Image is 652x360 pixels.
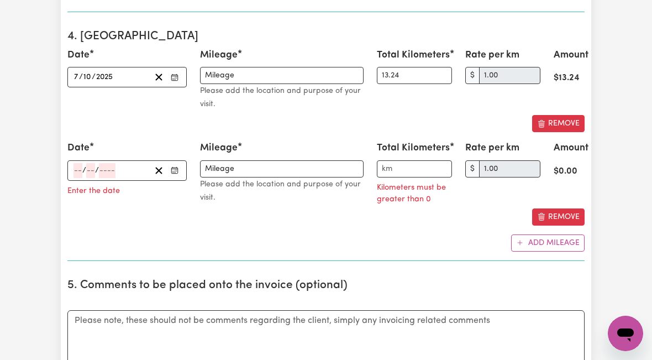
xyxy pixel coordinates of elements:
input: km [377,160,452,178]
input: km [377,67,452,84]
button: Enter the date [167,70,182,85]
h2: 5. Comments to be placed onto the invoice (optional) [67,279,585,293]
input: 0.00 [479,160,540,178]
strong: $ 0.00 [554,167,577,176]
label: Amount [554,48,588,62]
input: Add the location and purpose of your visit [200,160,364,178]
label: Mileage [200,141,238,155]
strong: $ 13.24 [554,74,580,82]
button: Clear date [150,70,167,85]
input: Add the location and purpose of your visit [200,67,364,84]
span: / [92,72,96,82]
label: Total Kilometers [377,48,450,62]
span: $ [465,160,480,178]
label: Total Kilometers [377,141,450,155]
small: Please add the location and purpose of your visit. [200,180,361,202]
label: Mileage [200,48,238,62]
span: / [82,166,86,175]
input: -- [83,70,92,85]
span: / [79,72,83,82]
label: Rate per km [465,141,519,155]
input: -- [73,163,82,178]
h2: 4. [GEOGRAPHIC_DATA] [67,30,585,44]
button: Add mileage [511,234,585,252]
button: Enter the date [167,163,182,178]
label: Amount [554,141,588,155]
input: -- [86,163,95,178]
small: Please add the location and purpose of your visit. [200,87,361,108]
label: Date [67,48,90,62]
label: Rate per km [465,48,519,62]
span: / [95,166,99,175]
input: -- [73,70,79,85]
button: Remove this mileage entry [532,115,585,132]
iframe: Button to launch messaging window [608,316,643,351]
input: 0.00 [479,67,540,84]
label: Date [67,141,90,155]
input: ---- [99,163,115,178]
button: Remove this mileage entry [532,208,585,226]
p: Enter the date [67,185,120,197]
p: Kilometers must be greater than 0 [377,182,452,206]
button: Clear date [150,163,167,178]
span: $ [465,67,480,84]
input: ---- [96,70,114,85]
